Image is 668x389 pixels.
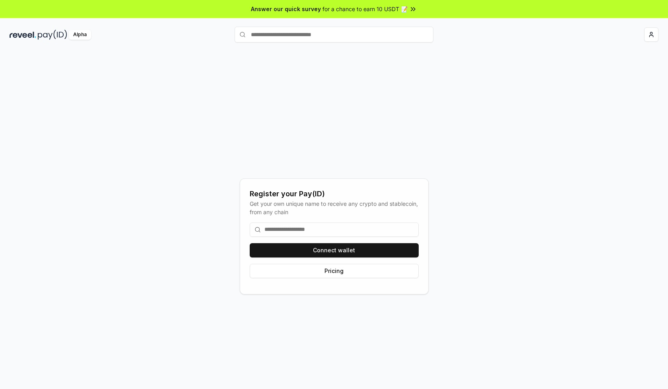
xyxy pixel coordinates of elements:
[250,264,419,278] button: Pricing
[69,30,91,40] div: Alpha
[250,188,419,199] div: Register your Pay(ID)
[38,30,67,40] img: pay_id
[251,5,321,13] span: Answer our quick survey
[250,243,419,257] button: Connect wallet
[322,5,408,13] span: for a chance to earn 10 USDT 📝
[250,199,419,216] div: Get your own unique name to receive any crypto and stablecoin, from any chain
[10,30,36,40] img: reveel_dark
